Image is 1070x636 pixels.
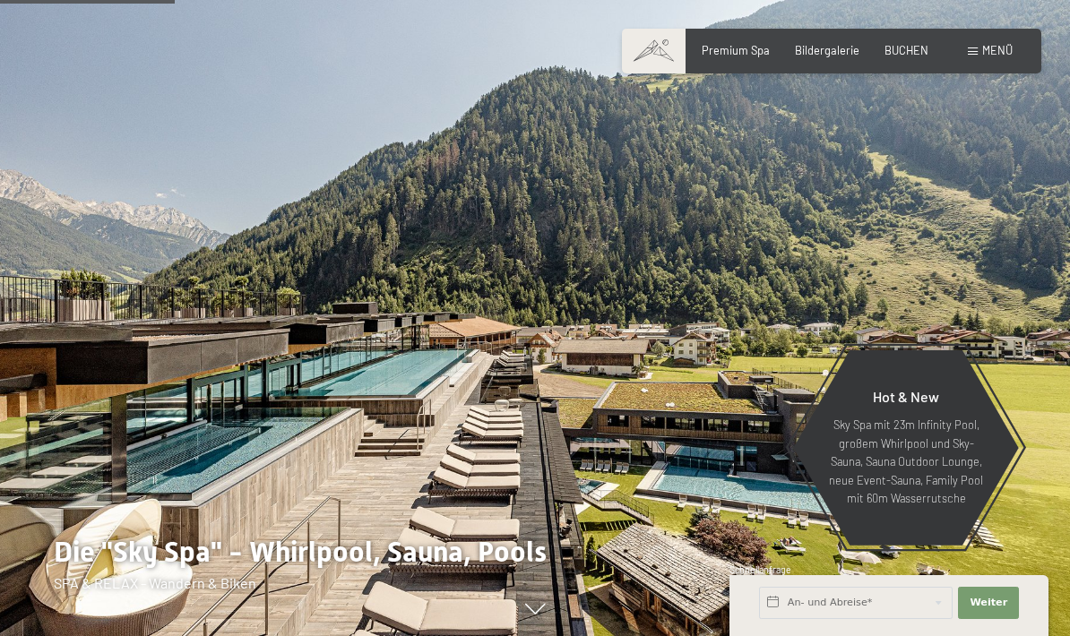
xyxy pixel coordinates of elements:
[982,43,1013,57] span: Menü
[958,587,1019,619] button: Weiter
[795,43,859,57] a: Bildergalerie
[970,596,1007,610] span: Weiter
[873,388,939,405] span: Hot & New
[884,43,928,57] a: BUCHEN
[792,349,1020,546] a: Hot & New Sky Spa mit 23m Infinity Pool, großem Whirlpool und Sky-Sauna, Sauna Outdoor Lounge, ne...
[729,564,791,575] span: Schnellanfrage
[702,43,770,57] a: Premium Spa
[828,416,984,507] p: Sky Spa mit 23m Infinity Pool, großem Whirlpool und Sky-Sauna, Sauna Outdoor Lounge, neue Event-S...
